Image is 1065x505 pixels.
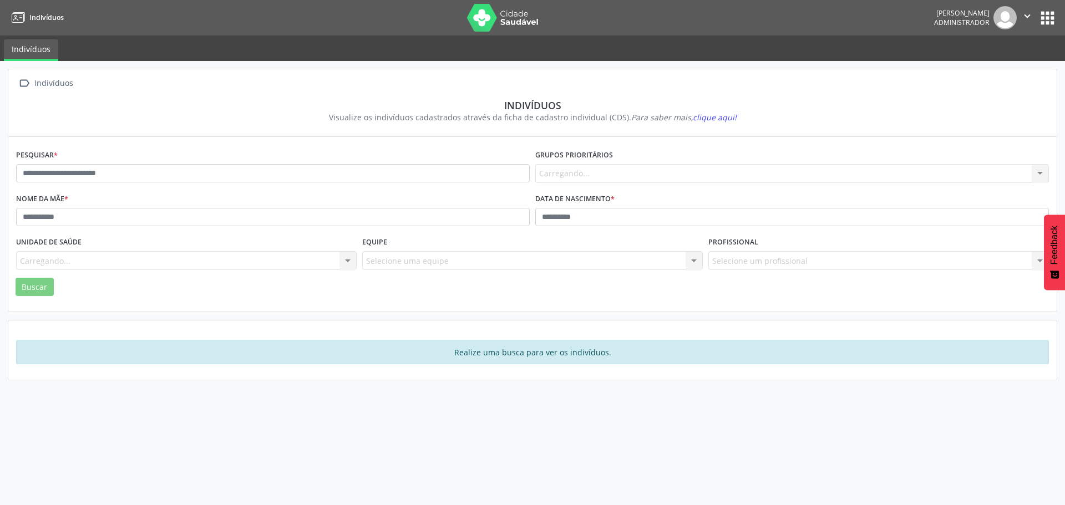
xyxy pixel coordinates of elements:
[24,111,1041,123] div: Visualize os indivíduos cadastrados através da ficha de cadastro individual (CDS).
[16,234,82,251] label: Unidade de saúde
[4,39,58,61] a: Indivíduos
[32,75,75,91] div: Indivíduos
[8,8,64,27] a: Indivíduos
[16,340,1049,364] div: Realize uma busca para ver os indivíduos.
[535,191,615,208] label: Data de nascimento
[16,75,32,91] i: 
[1044,215,1065,290] button: Feedback - Mostrar pesquisa
[16,191,68,208] label: Nome da mãe
[1021,10,1033,22] i: 
[362,234,387,251] label: Equipe
[934,8,990,18] div: [PERSON_NAME]
[993,6,1017,29] img: img
[1017,6,1038,29] button: 
[16,75,75,91] a:  Indivíduos
[16,278,54,297] button: Buscar
[708,234,758,251] label: Profissional
[29,13,64,22] span: Indivíduos
[1049,226,1059,264] span: Feedback
[934,18,990,27] span: Administrador
[693,112,737,123] span: clique aqui!
[16,147,58,164] label: Pesquisar
[24,99,1041,111] div: Indivíduos
[535,147,613,164] label: Grupos prioritários
[631,112,737,123] i: Para saber mais,
[1038,8,1057,28] button: apps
